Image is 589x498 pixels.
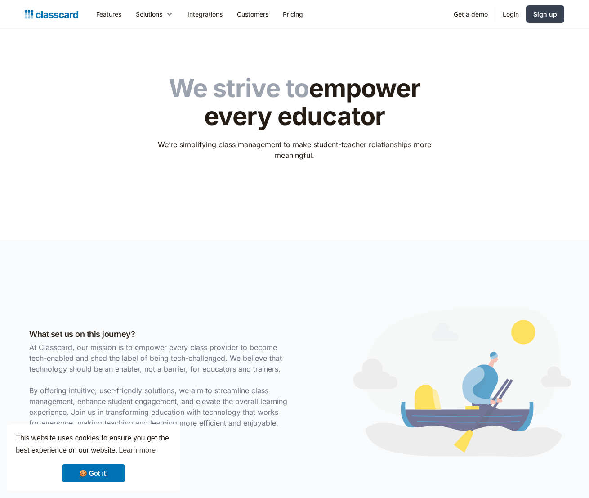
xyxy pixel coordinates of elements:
[7,424,180,491] div: cookieconsent
[230,4,276,24] a: Customers
[276,4,310,24] a: Pricing
[62,464,125,482] a: dismiss cookie message
[526,5,564,23] a: Sign up
[533,9,557,19] div: Sign up
[25,8,78,21] a: home
[129,4,180,24] div: Solutions
[446,4,495,24] a: Get a demo
[152,139,437,161] p: We’re simplifying class management to make student-teacher relationships more meaningful.
[136,9,162,19] div: Solutions
[169,73,309,103] span: We strive to
[117,444,157,457] a: learn more about cookies
[180,4,230,24] a: Integrations
[89,4,129,24] a: Features
[29,328,290,340] h3: What set us on this journey?
[495,4,526,24] a: Login
[29,342,290,428] p: At Classcard, our mission is to empower every class provider to become tech-enabled and shed the ...
[152,75,437,130] h1: empower every educator
[16,433,171,457] span: This website uses cookies to ensure you get the best experience on our website.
